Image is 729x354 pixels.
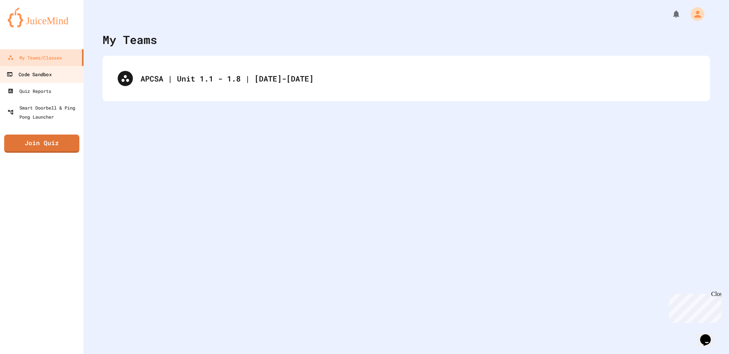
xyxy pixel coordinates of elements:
[3,3,52,48] div: Chat with us now!Close
[697,324,721,346] iframe: chat widget
[110,63,702,94] div: APCSA | Unit 1.1 - 1.8 | [DATE]-[DATE]
[8,8,76,27] img: logo-orange.svg
[666,291,721,323] iframe: chat widget
[6,70,51,79] div: Code Sandbox
[140,73,695,84] div: APCSA | Unit 1.1 - 1.8 | [DATE]-[DATE]
[4,135,79,153] a: Join Quiz
[683,5,706,23] div: My Account
[8,103,80,121] div: Smart Doorbell & Ping Pong Launcher
[8,86,51,96] div: Quiz Reports
[658,8,683,20] div: My Notifications
[103,31,157,48] div: My Teams
[8,53,62,62] div: My Teams/Classes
